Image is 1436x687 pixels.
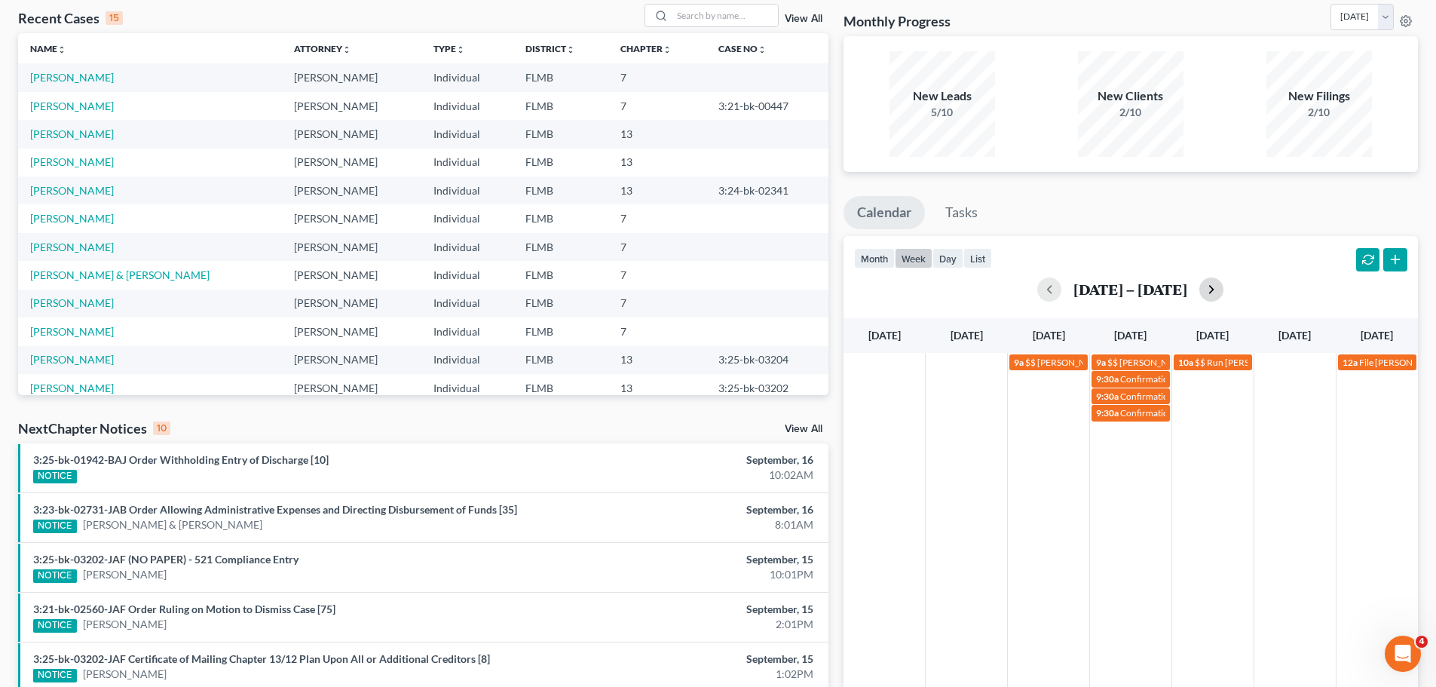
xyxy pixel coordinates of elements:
td: FLMB [513,204,609,232]
td: 7 [608,317,706,345]
td: Individual [421,374,513,402]
div: NOTICE [33,569,77,583]
button: week [895,248,932,268]
td: FLMB [513,317,609,345]
a: 3:25-bk-01942-BAJ Order Withholding Entry of Discharge [10] [33,453,329,466]
a: [PERSON_NAME] [83,667,167,682]
a: [PERSON_NAME] [30,212,114,225]
div: 10 [153,422,170,435]
td: [PERSON_NAME] [282,233,421,261]
a: 3:21-bk-02560-JAF Order Ruling on Motion to Dismiss Case [75] [33,603,335,615]
a: [PERSON_NAME] [30,100,114,112]
i: unfold_more [566,45,575,54]
span: Confirmation Hearing for Gainsly [PERSON_NAME] [1120,391,1324,402]
span: [DATE] [1196,329,1229,342]
span: 9a [1014,357,1024,368]
div: NOTICE [33,669,77,682]
a: [PERSON_NAME] [30,353,114,366]
td: [PERSON_NAME] [282,290,421,317]
td: [PERSON_NAME] [282,92,421,120]
a: Attorneyunfold_more [294,43,351,54]
span: $$ [PERSON_NAME] owes a check $375.00 [1107,357,1278,368]
button: month [854,248,895,268]
i: unfold_more [663,45,672,54]
td: [PERSON_NAME] [282,346,421,374]
h3: Monthly Progress [844,12,951,30]
td: FLMB [513,176,609,204]
div: NOTICE [33,619,77,633]
a: [PERSON_NAME] [30,325,114,338]
td: 7 [608,63,706,91]
a: [PERSON_NAME] [30,382,114,394]
td: [PERSON_NAME] [282,63,421,91]
input: Search by name... [672,5,778,26]
td: Individual [421,204,513,232]
td: [PERSON_NAME] [282,261,421,289]
span: Confirmation hearing for [PERSON_NAME] [1120,407,1291,419]
a: 3:25-bk-03202-JAF (NO PAPER) - 521 Compliance Entry [33,553,299,566]
a: View All [785,14,822,24]
span: [DATE] [868,329,901,342]
span: 9a [1096,357,1106,368]
td: 7 [608,261,706,289]
td: 3:25-bk-03202 [706,374,828,402]
td: 7 [608,290,706,317]
i: unfold_more [342,45,351,54]
td: 13 [608,120,706,148]
div: 1:02PM [563,667,813,682]
td: [PERSON_NAME] [282,204,421,232]
td: 7 [608,204,706,232]
td: Individual [421,176,513,204]
td: FLMB [513,261,609,289]
a: [PERSON_NAME] & [PERSON_NAME] [30,268,210,281]
td: 13 [608,374,706,402]
td: 7 [608,233,706,261]
td: Individual [421,346,513,374]
td: 7 [608,92,706,120]
span: [DATE] [1278,329,1311,342]
td: FLMB [513,149,609,176]
div: 2/10 [1266,105,1372,120]
span: 4 [1416,636,1428,648]
td: FLMB [513,92,609,120]
span: 12a [1343,357,1358,368]
td: Individual [421,261,513,289]
div: New Leads [889,87,995,105]
span: [DATE] [1033,329,1065,342]
td: FLMB [513,120,609,148]
td: Individual [421,63,513,91]
td: FLMB [513,346,609,374]
td: Individual [421,149,513,176]
span: 9:30a [1096,373,1119,385]
a: [PERSON_NAME] [83,567,167,582]
a: [PERSON_NAME] [30,127,114,140]
div: 2:01PM [563,617,813,632]
a: [PERSON_NAME] & [PERSON_NAME] [83,517,262,532]
div: September, 15 [563,602,813,617]
span: $$ [PERSON_NAME] last payment? [1025,357,1163,368]
a: [PERSON_NAME] [30,155,114,168]
button: list [963,248,992,268]
td: Individual [421,92,513,120]
h2: [DATE] – [DATE] [1073,281,1187,297]
div: NOTICE [33,520,77,533]
td: [PERSON_NAME] [282,120,421,148]
td: FLMB [513,290,609,317]
td: 3:25-bk-03204 [706,346,828,374]
div: Recent Cases [18,9,123,27]
a: Districtunfold_more [525,43,575,54]
div: 5/10 [889,105,995,120]
a: [PERSON_NAME] [30,241,114,253]
a: Typeunfold_more [433,43,465,54]
td: [PERSON_NAME] [282,317,421,345]
a: Tasks [932,196,991,229]
td: Individual [421,120,513,148]
td: 3:24-bk-02341 [706,176,828,204]
td: [PERSON_NAME] [282,374,421,402]
div: 8:01AM [563,517,813,532]
a: 3:23-bk-02731-JAB Order Allowing Administrative Expenses and Directing Disbursement of Funds [35] [33,503,517,516]
td: Individual [421,290,513,317]
div: September, 15 [563,552,813,567]
td: FLMB [513,233,609,261]
td: Individual [421,317,513,345]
